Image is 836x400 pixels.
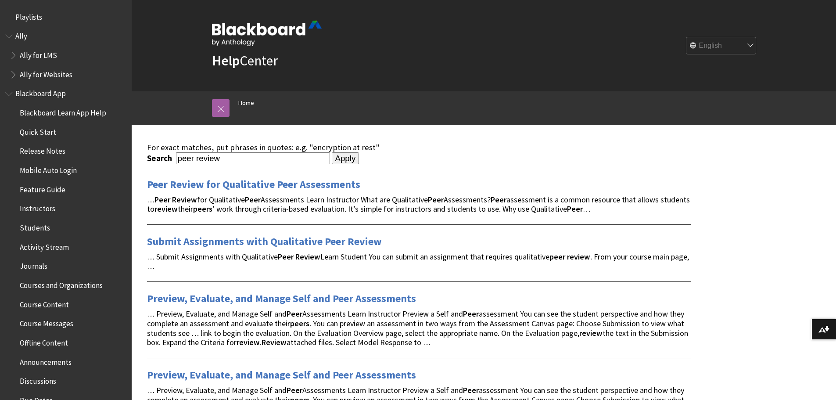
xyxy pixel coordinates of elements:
span: … for Qualitative Assessments Learn Instructor What are Qualitative Assessments? assessment is a ... [147,195,690,214]
span: Instructors [20,202,55,213]
span: Ally for LMS [20,48,57,60]
strong: review [567,252,590,262]
label: Search [147,153,174,163]
span: Activity Stream [20,240,69,252]
strong: Peer [154,195,170,205]
span: Playlists [15,10,42,22]
span: Blackboard Learn App Help [20,105,106,117]
nav: Book outline for Anthology Ally Help [5,29,126,82]
span: Ally for Websites [20,67,72,79]
span: Course Messages [20,317,73,328]
strong: Peer [463,385,479,395]
strong: review [579,328,603,338]
a: Preview, Evaluate, and Manage Self and Peer Assessments [147,292,416,306]
strong: peers [193,204,212,214]
strong: Review [295,252,320,262]
input: Apply [332,152,359,165]
span: … Preview, Evaluate, and Manage Self and Assessments Learn Instructor Preview a Self and assessme... [147,309,688,347]
a: Preview, Evaluate, and Manage Self and Peer Assessments [147,368,416,382]
div: For exact matches, put phrases in quotes: e.g. "encryption at rest" [147,143,691,152]
strong: Peer [463,309,479,319]
span: Discussions [20,374,56,386]
span: Blackboard App [15,86,66,98]
span: Release Notes [20,144,65,156]
img: Blackboard by Anthology [212,21,322,46]
span: Announcements [20,355,72,367]
strong: review [154,204,178,214]
a: Submit Assignments with Qualitative Peer Review [147,234,382,249]
strong: Review [262,337,287,347]
strong: Peer [287,385,302,395]
strong: Peer [245,195,261,205]
strong: Peer [491,195,506,205]
span: Journals [20,259,47,271]
span: Quick Start [20,125,56,137]
strong: peers [290,318,309,328]
a: Home [238,97,254,108]
span: Courses and Organizations [20,278,103,290]
strong: review [237,337,260,347]
span: … Submit Assignments with Qualitative Learn Student You can submit an assignment that requires qu... [147,252,689,271]
strong: Peer [287,309,302,319]
strong: Help [212,52,240,69]
a: HelpCenter [212,52,278,69]
span: Students [20,220,50,232]
strong: Peer [567,204,583,214]
span: Mobile Auto Login [20,163,77,175]
nav: Book outline for Playlists [5,10,126,25]
span: Ally [15,29,27,41]
a: Peer Review for Qualitative Peer Assessments [147,177,360,191]
strong: Review [172,195,197,205]
strong: Peer [428,195,444,205]
select: Site Language Selector [686,37,757,55]
strong: peer [549,252,565,262]
strong: Peer [278,252,294,262]
span: Feature Guide [20,182,65,194]
span: Offline Content [20,335,68,347]
span: Course Content [20,297,69,309]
